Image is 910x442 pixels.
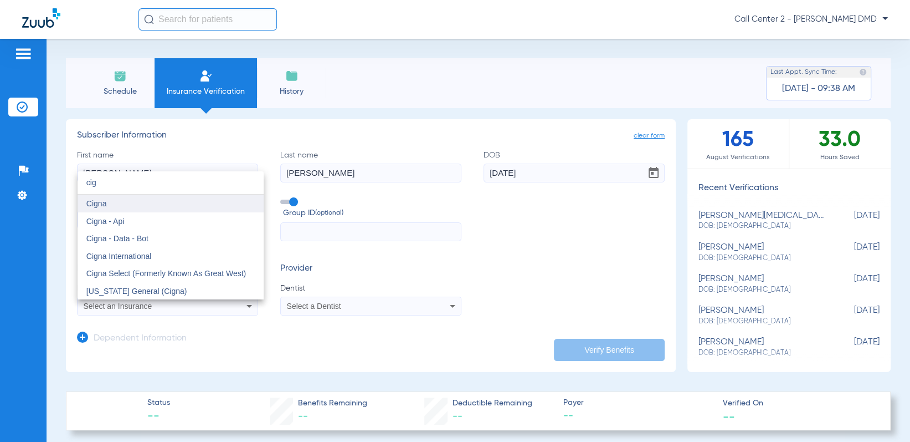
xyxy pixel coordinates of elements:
[855,389,910,442] iframe: Chat Widget
[86,252,152,261] span: Cigna International
[78,171,264,194] input: dropdown search
[86,269,246,278] span: Cigna Select (Formerly Known As Great West)
[86,217,124,226] span: Cigna - Api
[86,287,187,296] span: [US_STATE] General (Cigna)
[86,199,107,208] span: Cigna
[86,234,148,243] span: Cigna - Data - Bot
